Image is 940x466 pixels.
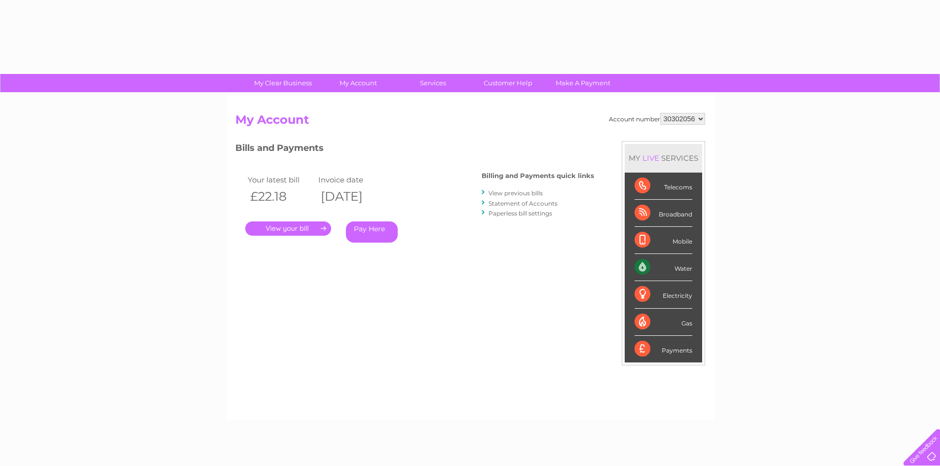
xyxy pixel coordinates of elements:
[392,74,474,92] a: Services
[245,221,331,236] a: .
[245,186,316,207] th: £22.18
[635,309,692,336] div: Gas
[245,173,316,186] td: Your latest bill
[625,144,702,172] div: MY SERVICES
[635,173,692,200] div: Telecoms
[235,113,705,132] h2: My Account
[609,113,705,125] div: Account number
[489,189,543,197] a: View previous bills
[467,74,549,92] a: Customer Help
[242,74,324,92] a: My Clear Business
[317,74,399,92] a: My Account
[635,281,692,308] div: Electricity
[346,221,398,243] a: Pay Here
[482,172,594,179] h4: Billing and Payments quick links
[635,254,692,281] div: Water
[235,141,594,158] h3: Bills and Payments
[635,200,692,227] div: Broadband
[316,173,387,186] td: Invoice date
[489,200,558,207] a: Statement of Accounts
[640,153,661,163] div: LIVE
[316,186,387,207] th: [DATE]
[635,336,692,362] div: Payments
[635,227,692,254] div: Mobile
[542,74,624,92] a: Make A Payment
[489,210,552,217] a: Paperless bill settings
